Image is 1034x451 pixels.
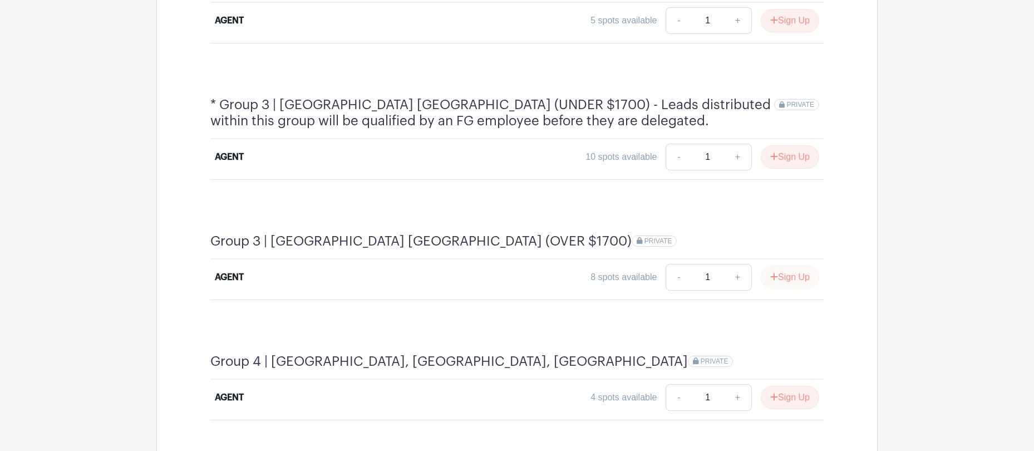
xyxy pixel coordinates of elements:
h4: Group 4 | [GEOGRAPHIC_DATA], [GEOGRAPHIC_DATA], [GEOGRAPHIC_DATA] [210,354,688,370]
a: + [724,384,752,411]
div: AGENT [215,150,244,164]
div: 5 spots available [590,14,657,27]
button: Sign Up [761,145,819,169]
button: Sign Up [761,386,819,409]
a: + [724,264,752,291]
div: 8 spots available [590,271,657,284]
a: - [666,144,691,170]
a: - [666,7,691,34]
span: PRIVATE [786,101,814,109]
h4: * Group 3 | [GEOGRAPHIC_DATA] [GEOGRAPHIC_DATA] (UNDER $1700) - Leads distributed within this gro... [210,97,774,129]
div: 4 spots available [590,391,657,404]
a: - [666,384,691,411]
div: AGENT [215,391,244,404]
h4: Group 3 | [GEOGRAPHIC_DATA] [GEOGRAPHIC_DATA] (OVER $1700) [210,233,632,249]
a: + [724,7,752,34]
div: 10 spots available [585,150,657,164]
a: + [724,144,752,170]
a: - [666,264,691,291]
button: Sign Up [761,266,819,289]
span: PRIVATE [701,357,728,365]
div: AGENT [215,14,244,27]
div: AGENT [215,271,244,284]
button: Sign Up [761,9,819,32]
span: PRIVATE [644,237,672,245]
